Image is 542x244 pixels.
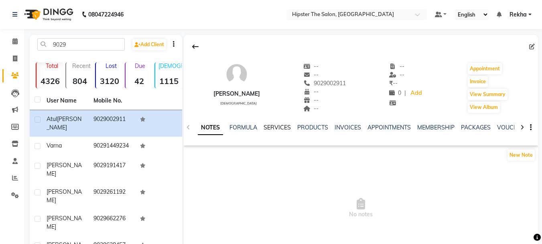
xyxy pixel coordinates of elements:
[303,105,319,112] span: --
[47,115,57,123] span: atul
[99,62,123,70] p: Lost
[468,102,500,113] button: View Album
[47,162,82,177] span: [PERSON_NAME]
[389,80,393,87] span: ₹
[507,150,535,161] button: New Note
[389,80,398,87] span: --
[264,124,291,131] a: SERVICES
[461,124,491,131] a: PACKAGES
[468,63,502,74] button: Appointment
[40,62,64,70] p: Total
[213,90,260,98] div: [PERSON_NAME]
[303,71,319,78] span: --
[89,209,136,236] td: 9029662276
[389,71,404,78] span: --
[303,63,319,70] span: --
[155,76,183,86] strong: 1115
[89,183,136,209] td: 9029261192
[389,63,404,70] span: --
[47,115,81,131] span: [PERSON_NAME]
[47,215,82,230] span: [PERSON_NAME]
[303,88,319,95] span: --
[297,124,328,131] a: PRODUCTS
[404,89,406,97] span: |
[66,76,93,86] strong: 804
[417,124,455,131] a: MEMBERSHIP
[37,76,64,86] strong: 4326
[389,89,401,96] span: 0
[229,124,257,131] a: FORMULA
[89,92,136,110] th: Mobile No.
[126,76,153,86] strong: 42
[42,92,89,110] th: User Name
[335,124,361,131] a: INVOICES
[47,142,62,149] span: varna
[89,156,136,183] td: 9029191417
[409,88,423,99] a: Add
[220,101,257,105] span: [DEMOGRAPHIC_DATA]
[89,110,136,137] td: 9029002911
[89,137,136,156] td: 90291449234
[47,188,82,204] span: [PERSON_NAME]
[96,76,123,86] strong: 3120
[69,62,93,70] p: Recent
[88,3,124,26] b: 08047224946
[497,124,529,131] a: VOUCHERS
[303,96,319,104] span: --
[187,39,204,54] div: Back to Client
[367,124,411,131] a: APPOINTMENTS
[20,3,75,26] img: logo
[303,80,346,87] span: 9029002911
[132,39,166,50] a: Add Client
[158,62,183,70] p: [DEMOGRAPHIC_DATA]
[127,62,153,70] p: Due
[468,89,507,100] button: View Summary
[37,38,125,51] input: Search by Name/Mobile/Email/Code
[198,121,223,135] a: NOTES
[225,62,249,86] img: avatar
[468,76,488,87] button: Invoice
[510,10,527,19] span: Rekha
